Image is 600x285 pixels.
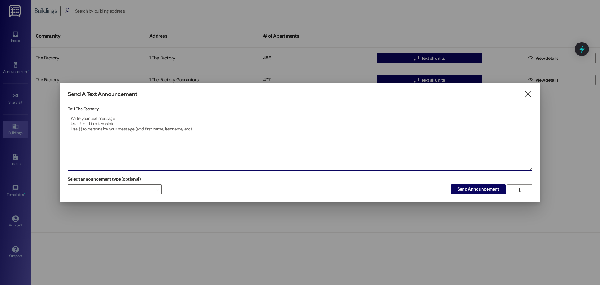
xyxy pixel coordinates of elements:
[68,91,137,98] h3: Send A Text Announcement
[517,187,522,192] i: 
[68,106,532,112] p: To: 1 The Factory
[68,174,141,184] label: Select announcement type (optional)
[524,91,532,98] i: 
[457,186,499,192] span: Send Announcement
[451,184,506,194] button: Send Announcement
